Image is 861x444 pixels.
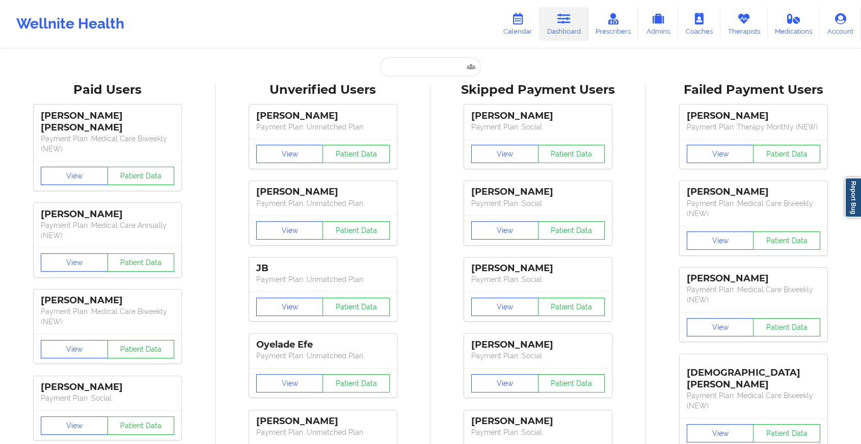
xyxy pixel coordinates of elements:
p: Payment Plan : Medical Care Biweekly (NEW) [687,198,820,219]
button: View [256,298,324,316]
div: [PERSON_NAME] [471,263,605,274]
p: Payment Plan : Medical Care Biweekly (NEW) [41,134,174,154]
div: Paid Users [7,82,208,98]
a: Admins [638,7,678,41]
div: Skipped Payment Users [438,82,639,98]
button: View [41,416,108,435]
button: View [256,145,324,163]
div: [PERSON_NAME] [256,415,390,427]
a: Coaches [678,7,720,41]
a: Therapists [720,7,768,41]
div: [PERSON_NAME] [PERSON_NAME] [41,110,174,134]
button: View [471,298,539,316]
p: Payment Plan : Medical Care Annually (NEW) [41,220,174,241]
button: Patient Data [322,374,390,393]
p: Payment Plan : Social [471,427,605,437]
button: View [687,231,754,250]
button: Patient Data [322,298,390,316]
button: Patient Data [753,231,820,250]
div: JB [256,263,390,274]
div: [PERSON_NAME] [471,186,605,198]
p: Payment Plan : Medical Care Biweekly (NEW) [687,284,820,305]
button: Patient Data [538,221,605,240]
button: View [687,318,754,336]
div: [PERSON_NAME] [471,415,605,427]
p: Payment Plan : Social [471,122,605,132]
p: Payment Plan : Therapy Monthly (NEW) [687,122,820,132]
button: View [256,374,324,393]
a: Calendar [496,7,540,41]
a: Account [820,7,861,41]
div: [PERSON_NAME] [41,381,174,393]
div: [PERSON_NAME] [687,273,820,284]
div: [PERSON_NAME] [687,186,820,198]
button: Patient Data [753,424,820,442]
p: Payment Plan : Unmatched Plan [256,274,390,284]
p: Payment Plan : Social [471,351,605,361]
a: Report Bug [845,177,861,218]
div: Failed Payment Users [653,82,854,98]
button: View [41,167,108,185]
p: Payment Plan : Unmatched Plan [256,351,390,361]
button: Patient Data [107,167,175,185]
button: View [471,145,539,163]
p: Payment Plan : Social [471,274,605,284]
button: Patient Data [753,318,820,336]
button: Patient Data [538,145,605,163]
button: Patient Data [107,340,175,358]
p: Payment Plan : Medical Care Biweekly (NEW) [41,306,174,327]
button: Patient Data [753,145,820,163]
p: Payment Plan : Social [41,393,174,403]
button: View [687,145,754,163]
div: [PERSON_NAME] [471,110,605,122]
button: View [41,340,108,358]
div: [DEMOGRAPHIC_DATA][PERSON_NAME] [687,359,820,390]
div: Unverified Users [223,82,424,98]
button: Patient Data [107,253,175,272]
p: Payment Plan : Medical Care Biweekly (NEW) [687,390,820,411]
a: Prescribers [588,7,639,41]
div: [PERSON_NAME] [687,110,820,122]
button: View [256,221,324,240]
button: View [471,221,539,240]
button: View [41,253,108,272]
div: [PERSON_NAME] [256,186,390,198]
p: Payment Plan : Unmatched Plan [256,427,390,437]
button: Patient Data [322,145,390,163]
button: Patient Data [538,374,605,393]
p: Payment Plan : Unmatched Plan [256,198,390,208]
p: Payment Plan : Social [471,198,605,208]
a: Dashboard [540,7,588,41]
div: [PERSON_NAME] [471,339,605,351]
div: [PERSON_NAME] [41,295,174,306]
p: Payment Plan : Unmatched Plan [256,122,390,132]
div: [PERSON_NAME] [256,110,390,122]
a: Medications [768,7,820,41]
button: View [471,374,539,393]
button: Patient Data [538,298,605,316]
div: Oyelade Efe [256,339,390,351]
div: [PERSON_NAME] [41,208,174,220]
button: Patient Data [322,221,390,240]
button: View [687,424,754,442]
button: Patient Data [107,416,175,435]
